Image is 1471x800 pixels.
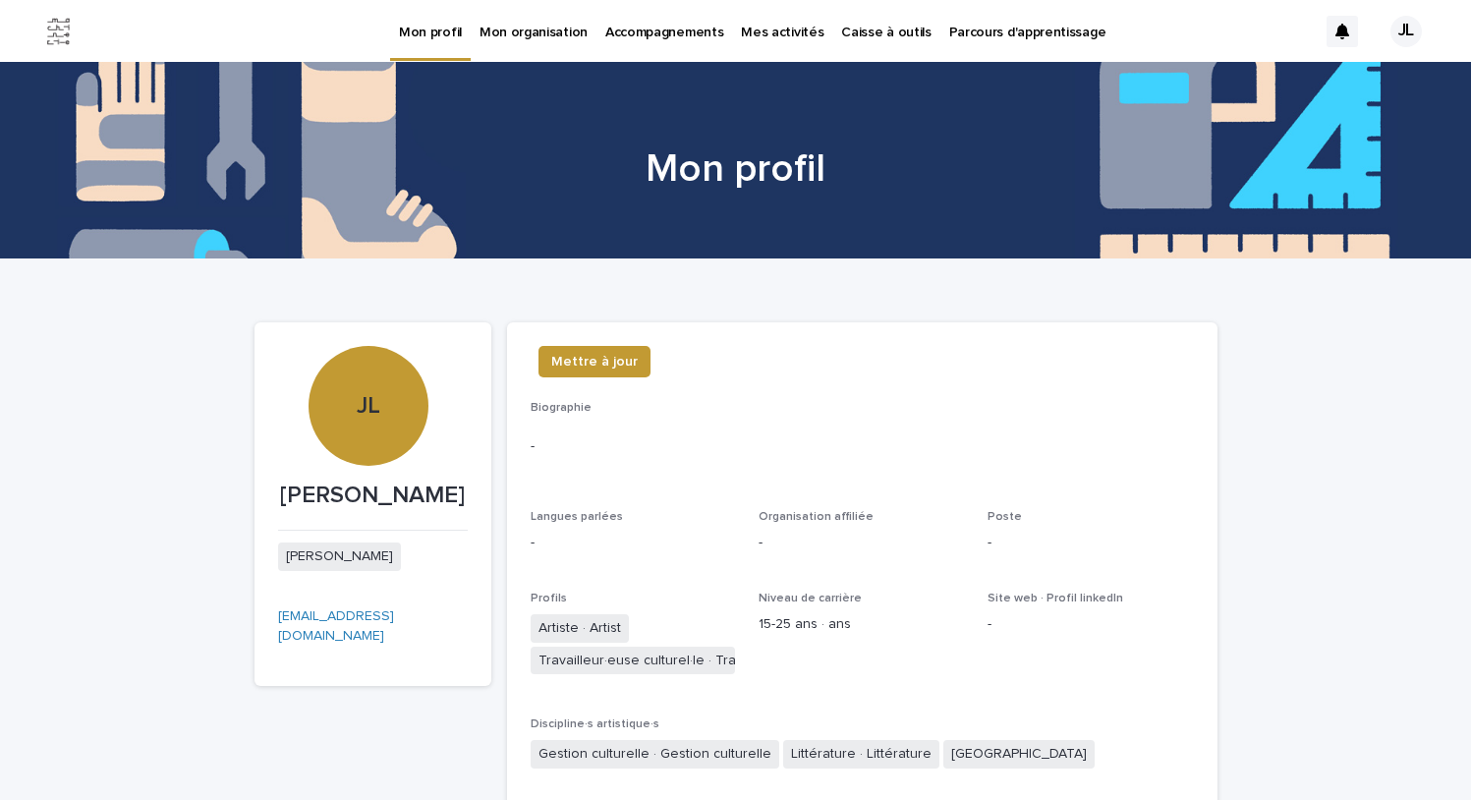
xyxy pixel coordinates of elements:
font: JL [1398,22,1414,39]
font: Mon organisation [480,26,588,39]
font: Parcours d'apprentissage [949,26,1106,39]
font: Profils [531,593,567,604]
font: Mon profil [646,149,825,189]
font: - [531,439,535,453]
font: [GEOGRAPHIC_DATA] [951,747,1087,761]
button: Mettre à jour [538,346,651,377]
font: - [988,536,991,549]
font: - [988,617,991,631]
font: JL [357,394,380,418]
font: Biographie [531,402,592,414]
font: Mettre à jour [551,355,638,369]
font: Mon profil [399,26,462,39]
font: Langues parlées [531,511,623,523]
font: Travailleur·euse culturel·le · Travailleur culturel [538,654,831,667]
font: Discipline·s artistique·s [531,718,659,730]
img: Jx8JiDZqSLW7pnA6nIo1 [39,12,79,51]
font: Poste [988,511,1022,523]
font: Littérature · Littérature [791,747,932,761]
font: Accompagnements [605,26,723,39]
font: Niveau de carrière [759,593,862,604]
font: - [759,536,763,549]
font: Site web · Profil linkedIn [988,593,1123,604]
font: 15-25 ans · ans [759,617,851,631]
font: Caisse à outils [841,26,931,39]
font: Organisation affiliée [759,511,874,523]
a: [EMAIL_ADDRESS][DOMAIN_NAME] [278,609,394,644]
font: Gestion culturelle · Gestion culturelle [538,747,771,761]
font: [PERSON_NAME] [286,549,393,563]
font: Artiste · Artist [538,621,621,635]
font: [PERSON_NAME] [280,484,465,507]
font: Mes activités [741,26,823,39]
font: - [531,536,535,549]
